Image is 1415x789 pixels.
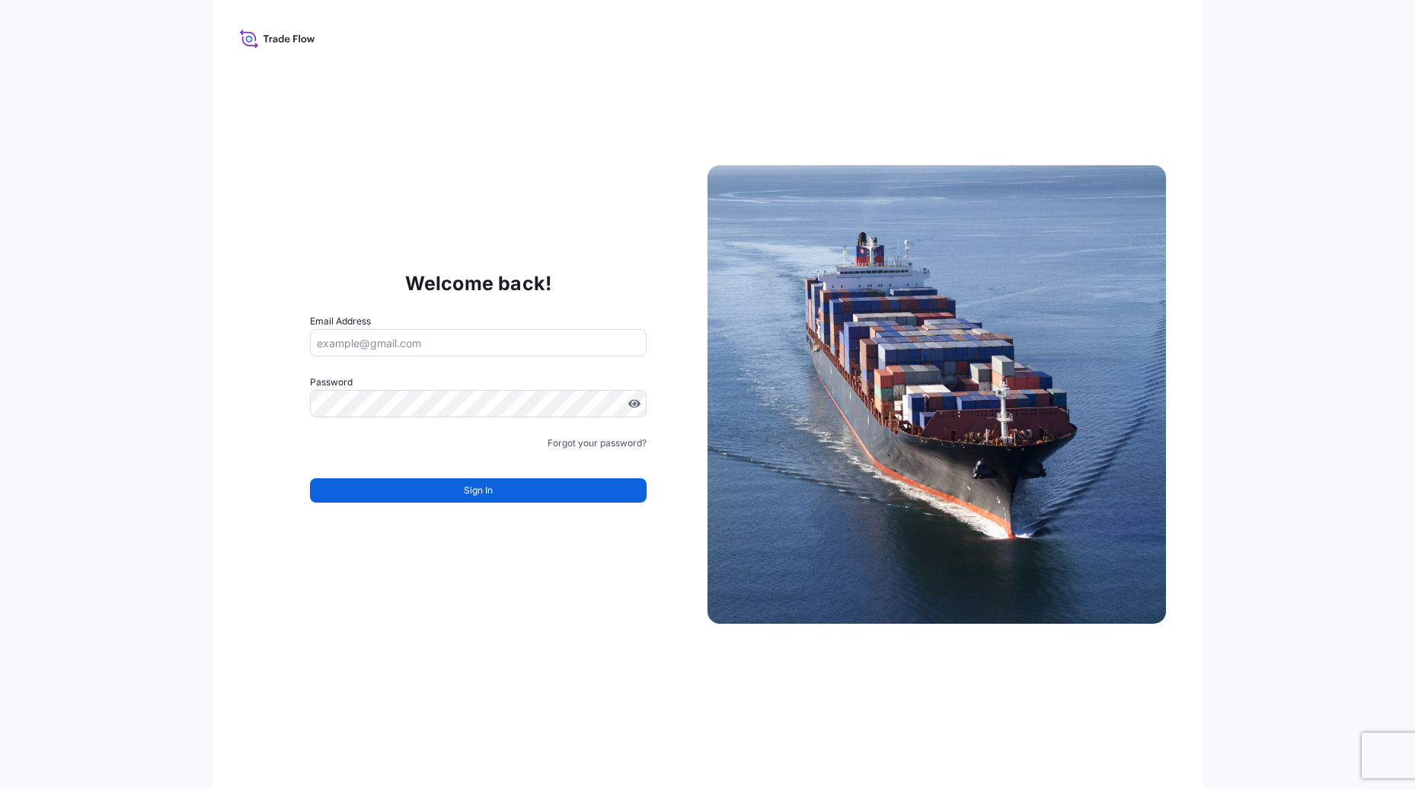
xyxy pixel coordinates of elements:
[405,271,552,295] p: Welcome back!
[310,329,647,356] input: example@gmail.com
[310,478,647,503] button: Sign In
[628,398,640,410] button: Show password
[707,165,1166,624] img: Ship illustration
[548,436,647,451] a: Forgot your password?
[464,483,493,498] span: Sign In
[310,314,371,329] label: Email Address
[310,375,647,390] label: Password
